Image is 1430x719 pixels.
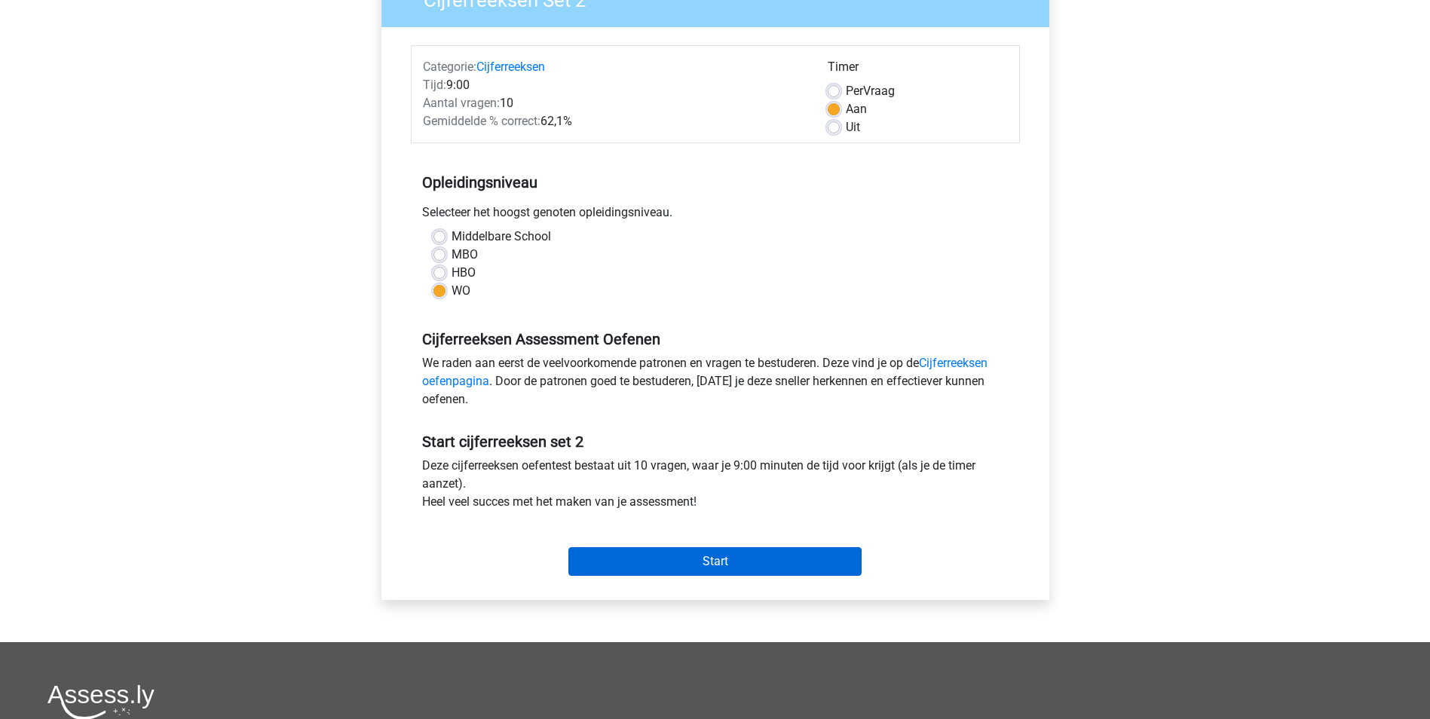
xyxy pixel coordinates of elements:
div: Deze cijferreeksen oefentest bestaat uit 10 vragen, waar je 9:00 minuten de tijd voor krijgt (als... [411,457,1020,517]
h5: Opleidingsniveau [422,167,1009,197]
span: Per [846,84,863,98]
span: Tijd: [423,78,446,92]
label: MBO [452,246,478,264]
a: Cijferreeksen [476,60,545,74]
div: 9:00 [412,76,816,94]
span: Gemiddelde % correct: [423,114,540,128]
div: Selecteer het hoogst genoten opleidingsniveau. [411,203,1020,228]
label: Middelbare School [452,228,551,246]
div: 62,1% [412,112,816,130]
h5: Start cijferreeksen set 2 [422,433,1009,451]
label: Vraag [846,82,895,100]
div: Timer [828,58,1008,82]
div: 10 [412,94,816,112]
label: HBO [452,264,476,282]
label: Aan [846,100,867,118]
span: Aantal vragen: [423,96,500,110]
label: WO [452,282,470,300]
h5: Cijferreeksen Assessment Oefenen [422,330,1009,348]
div: We raden aan eerst de veelvoorkomende patronen en vragen te bestuderen. Deze vind je op de . Door... [411,354,1020,415]
label: Uit [846,118,860,136]
input: Start [568,547,862,576]
span: Categorie: [423,60,476,74]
